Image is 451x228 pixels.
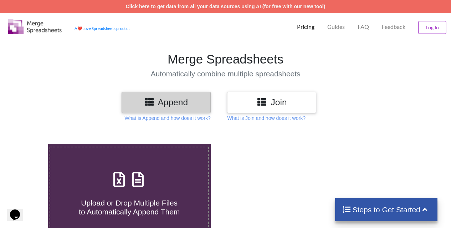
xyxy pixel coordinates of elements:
h3: Join [232,97,311,107]
span: heart [77,26,82,31]
h4: Steps to Get Started [342,205,430,214]
button: Log In [418,21,446,34]
p: Guides [327,23,345,31]
p: FAQ [358,23,369,31]
img: Logo.png [8,19,62,34]
a: AheartLove Spreadsheets product [75,26,130,31]
iframe: chat widget [7,199,30,221]
p: What is Append and how does it work? [125,115,211,122]
span: Feedback [382,24,405,30]
p: Pricing [297,23,314,31]
span: Upload or Drop Multiple Files to Automatically Append Them [79,199,180,216]
h3: Append [127,97,205,107]
p: What is Join and how does it work? [227,115,305,122]
a: Click here to get data from all your data sources using AI (for free with our new tool) [126,4,326,9]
